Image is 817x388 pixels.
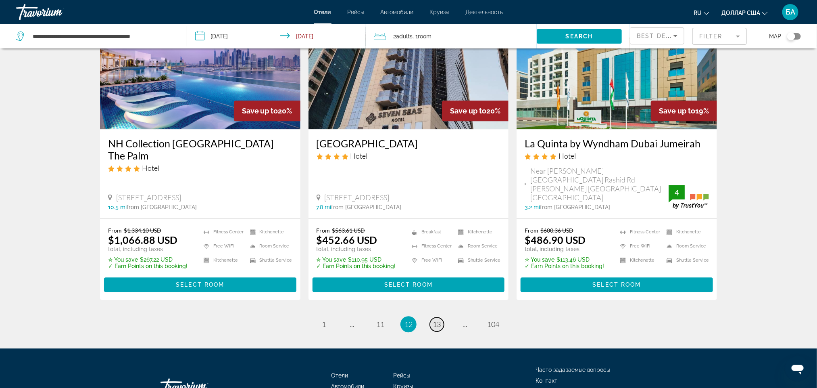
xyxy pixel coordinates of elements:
span: Save up to [450,107,486,115]
li: Kitchenette [200,255,246,265]
font: ru [694,10,702,16]
span: from [GEOGRAPHIC_DATA] [331,204,402,210]
li: Room Service [246,241,292,251]
span: ... [350,320,354,329]
p: total, including taxes [108,246,188,252]
span: ✮ You save [525,256,554,263]
li: Room Service [454,241,500,251]
span: Hotel [350,151,368,160]
span: [STREET_ADDRESS] [116,193,181,202]
button: Toggle map [781,33,801,40]
li: Kitchenette [246,227,292,237]
span: 1 [322,320,326,329]
a: Select Room [104,279,296,288]
font: Рейсы [394,372,411,379]
span: From [525,227,538,234]
li: Free WiFi [408,255,454,265]
li: Kitchenette [663,227,709,237]
li: Breakfast [408,227,454,237]
span: ... [463,320,467,329]
img: trustyou-badge.svg [669,185,709,209]
button: Изменить валюту [721,7,768,19]
span: 7.8 mi [317,204,331,210]
span: 2 [393,31,413,42]
span: from [GEOGRAPHIC_DATA] [540,204,610,210]
li: Free WiFi [616,241,663,251]
span: Adults [396,33,413,40]
a: Рейсы [348,9,365,15]
p: total, including taxes [317,246,396,252]
li: Shuttle Service [663,255,709,265]
button: Select Room [313,277,505,292]
p: $267.22 USD [108,256,188,263]
li: Kitchenette [616,255,663,265]
a: Автомобили [381,9,414,15]
li: Shuttle Service [454,255,500,265]
span: Map [769,31,781,42]
span: Save up to [242,107,278,115]
span: Hotel [142,164,159,172]
span: from [GEOGRAPHIC_DATA] [127,204,197,210]
button: Select Room [521,277,713,292]
div: 4 [669,188,685,197]
span: Near [PERSON_NAME][GEOGRAPHIC_DATA] Rashid Rd [PERSON_NAME] [GEOGRAPHIC_DATA] [GEOGRAPHIC_DATA] [530,166,669,202]
a: Отели [314,9,331,15]
span: Search [566,33,593,40]
li: Room Service [663,241,709,251]
span: 12 [404,320,413,329]
font: БА [786,8,795,16]
a: [GEOGRAPHIC_DATA] [317,137,501,149]
a: Часто задаваемые вопросы [536,367,610,373]
span: Select Room [176,281,224,288]
ins: $1,066.88 USD [108,234,177,246]
button: Select Room [104,277,296,292]
span: Best Deals [637,33,679,39]
span: 11 [376,320,384,329]
button: Travelers: 2 adults, 0 children [366,24,537,48]
p: $113.46 USD [525,256,604,263]
span: , 1 [413,31,431,42]
button: Search [537,29,622,44]
a: Select Room [521,279,713,288]
del: $1,334.10 USD [124,227,161,234]
button: Меню пользователя [780,4,801,21]
span: 10.5 mi [108,204,127,210]
h3: NH Collection [GEOGRAPHIC_DATA] The Palm [108,137,292,161]
span: ✮ You save [317,256,346,263]
div: 4 star Hotel [525,151,709,160]
span: 3.2 mi [525,204,540,210]
a: Контакт [536,378,557,384]
p: $110.95 USD [317,256,396,263]
nav: Pagination [100,316,717,332]
p: ✓ Earn Points on this booking! [525,263,604,269]
span: Save up to [659,107,695,115]
button: Check-in date: Dec 9, 2025 Check-out date: Dec 14, 2025 [187,24,366,48]
a: Круизы [430,9,450,15]
span: [STREET_ADDRESS] [325,193,390,202]
li: Kitchenette [454,227,500,237]
div: 20% [442,101,509,121]
span: From [108,227,122,234]
span: 104 [487,320,499,329]
span: ✮ You save [108,256,138,263]
a: Травориум [16,2,97,23]
li: Shuttle Service [246,255,292,265]
ins: $452.66 USD [317,234,377,246]
mat-select: Sort by [637,31,677,41]
font: доллар США [721,10,760,16]
div: 19% [651,101,717,121]
a: Отели [331,372,348,379]
span: From [317,227,330,234]
span: Room [418,33,431,40]
li: Fitness Center [616,227,663,237]
span: Select Room [384,281,433,288]
span: Hotel [559,151,576,160]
